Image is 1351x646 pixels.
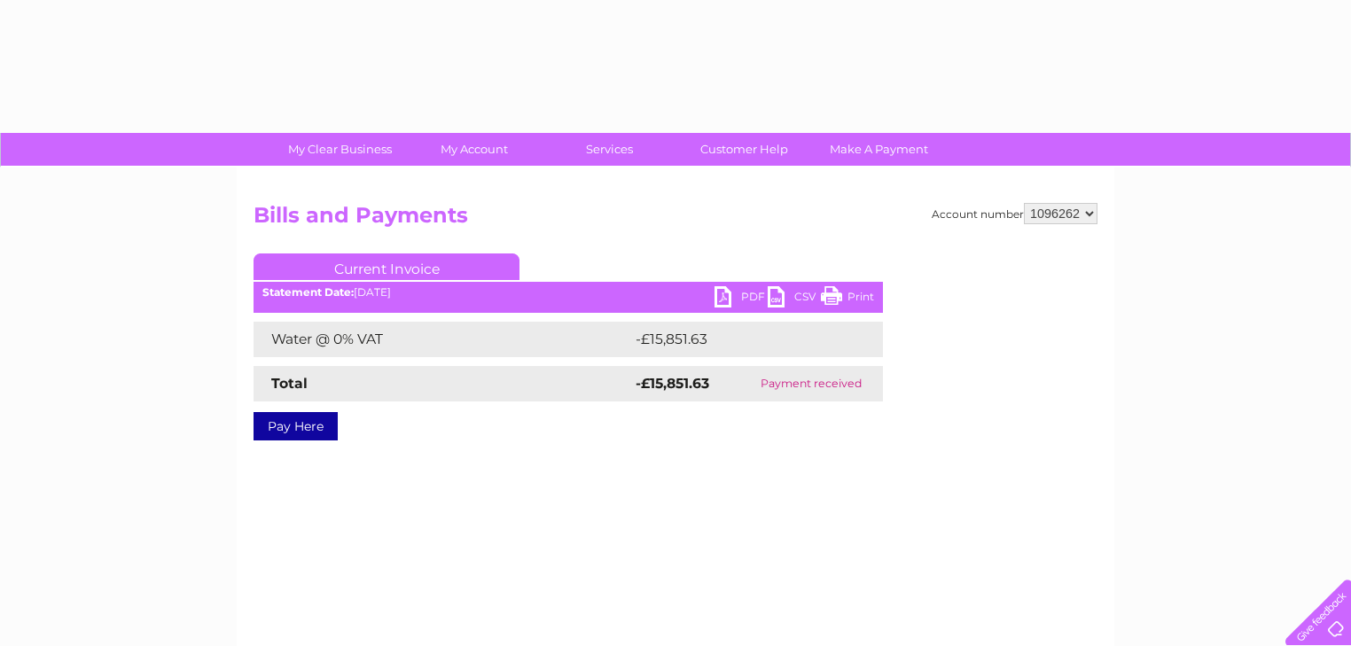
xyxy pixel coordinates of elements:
a: My Account [402,133,548,166]
h2: Bills and Payments [254,203,1097,237]
a: Pay Here [254,412,338,440]
a: CSV [768,286,821,312]
b: Statement Date: [262,285,354,299]
td: Payment received [739,366,883,401]
a: My Clear Business [267,133,413,166]
a: Make A Payment [806,133,952,166]
div: Account number [932,203,1097,224]
a: Customer Help [671,133,817,166]
td: -£15,851.63 [631,322,858,357]
div: [DATE] [254,286,883,299]
a: PDF [715,286,768,312]
strong: -£15,851.63 [636,375,709,392]
a: Services [536,133,683,166]
a: Current Invoice [254,253,519,280]
td: Water @ 0% VAT [254,322,631,357]
strong: Total [271,375,308,392]
a: Print [821,286,874,312]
